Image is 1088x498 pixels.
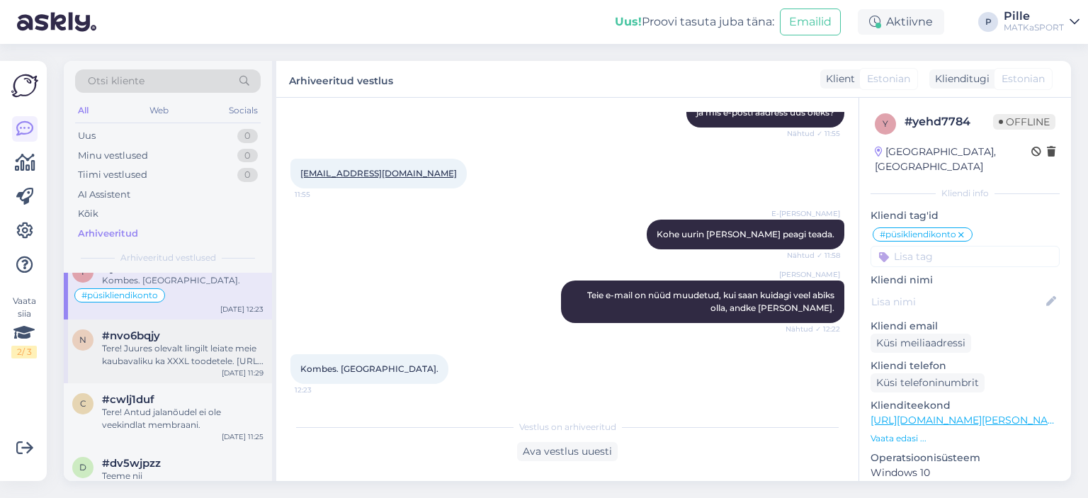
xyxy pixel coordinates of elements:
[875,145,1031,174] div: [GEOGRAPHIC_DATA], [GEOGRAPHIC_DATA]
[780,9,841,35] button: Emailid
[871,208,1060,223] p: Kliendi tag'id
[102,329,160,342] span: #nvo6bqjy
[871,294,1043,310] input: Lisa nimi
[771,208,840,219] span: E-[PERSON_NAME]
[147,101,171,120] div: Web
[79,462,86,472] span: d
[237,168,258,182] div: 0
[615,15,642,28] b: Uus!
[867,72,910,86] span: Estonian
[79,334,86,345] span: n
[102,274,263,287] div: Kombes. [GEOGRAPHIC_DATA].
[820,72,855,86] div: Klient
[517,442,618,461] div: Ava vestlus uuesti
[615,13,774,30] div: Proovi tasuta juba täna:
[102,342,263,368] div: Tere! Juures olevalt lingilt leiate meie kaubavaliku ka XXXL toodetele. [URL][DOMAIN_NAME]
[696,107,834,118] span: ja mis e-posti aadress uus oleks?
[102,457,161,470] span: #dv5wjpzz
[78,168,147,182] div: Tiimi vestlused
[222,431,263,442] div: [DATE] 11:25
[871,187,1060,200] div: Kliendi info
[871,273,1060,288] p: Kliendi nimi
[786,324,840,334] span: Nähtud ✓ 12:22
[1004,11,1064,22] div: Pille
[1002,72,1045,86] span: Estonian
[78,207,98,221] div: Kõik
[978,12,998,32] div: P
[237,149,258,163] div: 0
[11,346,37,358] div: 2 / 3
[226,101,261,120] div: Socials
[871,414,1066,426] a: [URL][DOMAIN_NAME][PERSON_NAME]
[80,398,86,409] span: c
[858,9,944,35] div: Aktiivne
[657,229,834,239] span: Kohe uurin [PERSON_NAME] peagi teada.
[295,385,348,395] span: 12:23
[237,129,258,143] div: 0
[587,290,837,313] span: Teie e-mail on nüüd muudetud, kui saan kuidagi veel abiks olla, andke [PERSON_NAME].
[871,451,1060,465] p: Operatsioonisüsteem
[871,319,1060,334] p: Kliendi email
[883,118,888,129] span: y
[81,291,158,300] span: #püsikliendikonto
[11,72,38,99] img: Askly Logo
[222,368,263,378] div: [DATE] 11:29
[75,101,91,120] div: All
[88,74,144,89] span: Otsi kliente
[871,465,1060,480] p: Windows 10
[78,188,130,202] div: AI Assistent
[120,251,216,264] span: Arhiveeritud vestlused
[300,363,438,374] span: Kombes. [GEOGRAPHIC_DATA].
[871,358,1060,373] p: Kliendi telefon
[880,230,956,239] span: #püsikliendikonto
[289,69,393,89] label: Arhiveeritud vestlus
[993,114,1055,130] span: Offline
[871,373,985,392] div: Küsi telefoninumbrit
[519,421,616,434] span: Vestlus on arhiveeritud
[295,189,348,200] span: 11:55
[1004,11,1079,33] a: PilleMATKaSPORT
[787,250,840,261] span: Nähtud ✓ 11:58
[220,304,263,315] div: [DATE] 12:23
[11,295,37,358] div: Vaata siia
[905,113,993,130] div: # yehd7784
[929,72,990,86] div: Klienditugi
[871,246,1060,267] input: Lisa tag
[102,406,263,431] div: Tere! Antud jalanõudel ei ole veekindlat membraani.
[779,269,840,280] span: [PERSON_NAME]
[787,128,840,139] span: Nähtud ✓ 11:55
[1004,22,1064,33] div: MATKaSPORT
[78,227,138,241] div: Arhiveeritud
[871,334,971,353] div: Küsi meiliaadressi
[300,168,457,179] a: [EMAIL_ADDRESS][DOMAIN_NAME]
[871,432,1060,445] p: Vaata edasi ...
[78,129,96,143] div: Uus
[78,149,148,163] div: Minu vestlused
[102,393,154,406] span: #cwlj1duf
[871,398,1060,413] p: Klienditeekond
[102,470,263,482] div: Teeme nii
